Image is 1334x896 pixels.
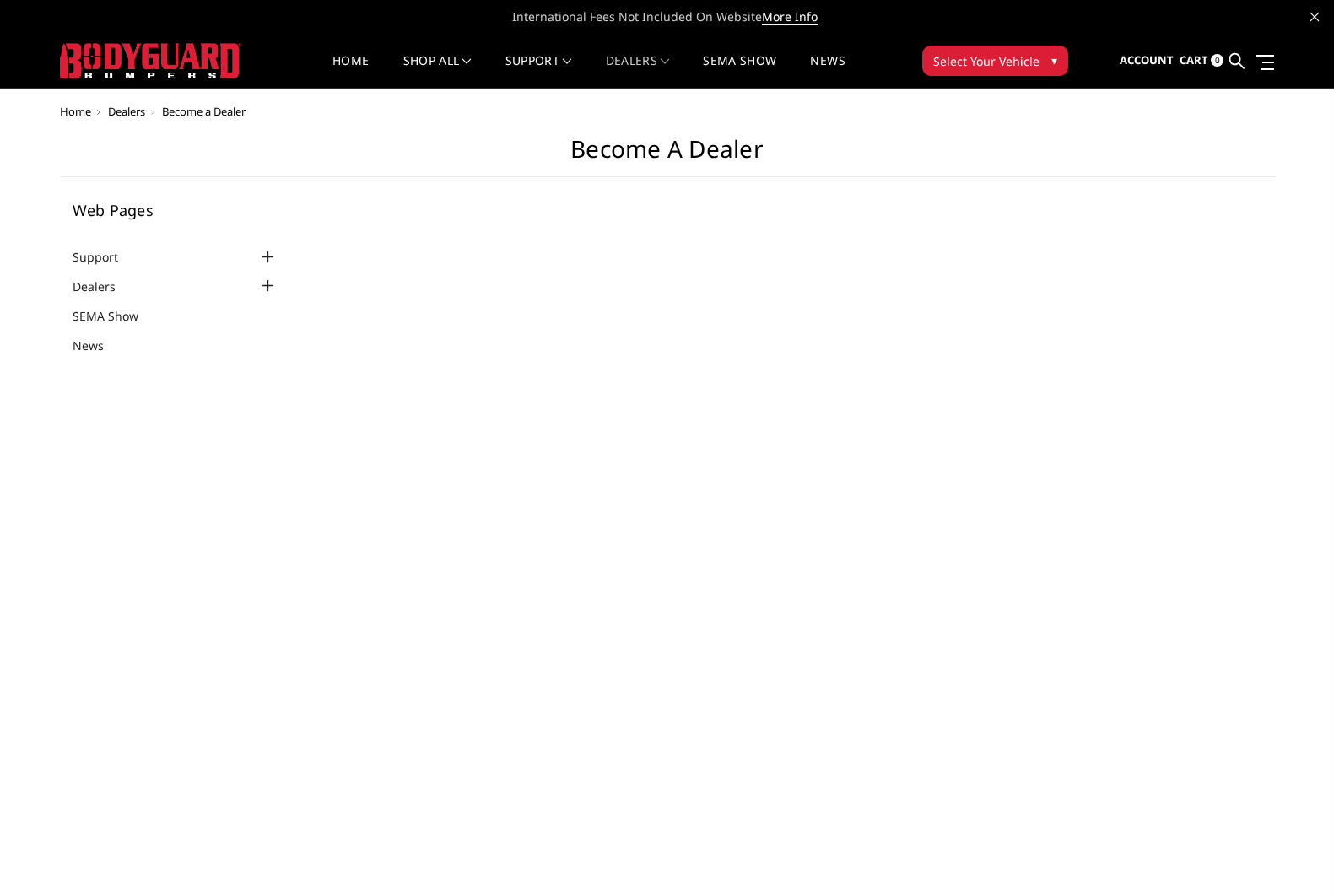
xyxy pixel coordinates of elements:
[1180,38,1223,84] a: Cart 0
[810,55,845,88] a: News
[762,8,818,25] a: More Info
[60,43,241,78] img: BODYGUARD BUMPERS
[1120,52,1174,67] span: Account
[73,202,278,218] h5: Web Pages
[1051,51,1057,69] span: ▾
[60,104,91,119] a: Home
[108,104,145,119] a: Dealers
[73,248,139,266] a: Support
[1180,52,1208,67] span: Cart
[703,55,776,88] a: SEMA Show
[1211,54,1223,67] span: 0
[73,337,125,354] a: News
[162,104,246,119] span: Become a Dealer
[332,55,369,88] a: Home
[922,46,1068,76] button: Select Your Vehicle
[1120,38,1174,84] a: Account
[73,307,159,325] a: SEMA Show
[505,55,572,88] a: Support
[403,55,472,88] a: shop all
[60,135,1275,177] h1: Become a Dealer
[1250,815,1334,896] iframe: Chat Widget
[73,278,137,295] a: Dealers
[933,52,1040,70] span: Select Your Vehicle
[606,55,670,88] a: Dealers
